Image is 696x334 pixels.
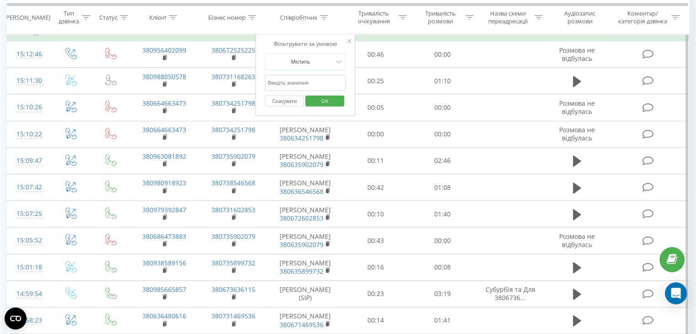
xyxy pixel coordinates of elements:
[142,152,186,161] a: 380963081892
[343,254,409,280] td: 00:16
[211,99,255,108] a: 380734251798
[142,46,186,54] a: 380956402099
[409,94,475,121] td: 00:00
[142,125,186,134] a: 380664663473
[268,147,343,174] td: [PERSON_NAME]
[142,259,186,267] a: 380938589156
[16,98,41,116] div: 15:10:26
[280,13,318,21] div: Співробітник
[280,240,324,249] a: 380635902079
[409,307,475,334] td: 01:41
[142,205,186,214] a: 380979392847
[343,94,409,121] td: 00:05
[16,232,41,249] div: 15:05:52
[409,68,475,94] td: 01:10
[409,227,475,254] td: 00:00
[265,95,304,107] button: Скасувати
[142,232,186,241] a: 380686473883
[417,10,463,25] div: Тривалість розмови
[409,201,475,227] td: 01:40
[559,125,595,142] span: Розмова не відбулась
[211,259,255,267] a: 380735899732
[553,10,607,25] div: Аудіозапис розмови
[484,10,532,25] div: Назва схеми переадресації
[58,10,79,25] div: Тип дзвінка
[268,227,343,254] td: [PERSON_NAME]
[16,312,41,329] div: 14:58:23
[211,46,255,54] a: 380672525225
[343,41,409,68] td: 00:46
[211,125,255,134] a: 380734251798
[211,285,255,294] a: 380673636115
[16,45,41,63] div: 15:12:46
[142,178,186,187] a: 380980918923
[211,72,255,81] a: 380731168263
[343,227,409,254] td: 00:43
[211,152,255,161] a: 380735902079
[16,285,41,303] div: 14:59:54
[268,307,343,334] td: [PERSON_NAME]
[305,95,344,107] button: OK
[268,254,343,280] td: [PERSON_NAME]
[409,147,475,174] td: 02:46
[268,121,343,147] td: [PERSON_NAME]
[280,320,324,329] a: 380671469536
[559,232,595,249] span: Розмова не відбулась
[211,178,255,187] a: 380738546568
[208,13,246,21] div: Бізнес номер
[343,280,409,307] td: 00:23
[559,99,595,116] span: Розмова не відбулась
[280,267,324,275] a: 380635899732
[16,178,41,196] div: 15:07:42
[351,10,397,25] div: Тривалість очікування
[16,205,41,223] div: 15:07:25
[409,174,475,201] td: 01:08
[211,232,255,241] a: 380735902079
[142,285,186,294] a: 380985665857
[268,201,343,227] td: [PERSON_NAME]
[486,285,535,302] span: Субурбія та Для 3806736...
[211,205,255,214] a: 380731602853
[265,39,345,48] div: Фільтрувати за умовою
[409,41,475,68] td: 00:00
[665,282,687,304] div: Open Intercom Messenger
[343,307,409,334] td: 00:14
[280,187,324,196] a: 380636546568
[409,254,475,280] td: 00:08
[16,152,41,170] div: 15:09:47
[16,72,41,90] div: 15:11:30
[268,280,343,307] td: [PERSON_NAME] (SIP)
[16,125,41,143] div: 15:10:22
[5,307,27,329] button: Open CMP widget
[615,10,669,25] div: Коментар/категорія дзвінка
[142,312,186,320] a: 380636480616
[409,280,475,307] td: 03:19
[312,93,338,108] span: OK
[149,13,167,21] div: Клієнт
[343,147,409,174] td: 00:11
[16,259,41,276] div: 15:01:18
[142,72,186,81] a: 380988050578
[280,214,324,222] a: 380672602853
[142,99,186,108] a: 380664663473
[99,13,118,21] div: Статус
[409,121,475,147] td: 00:00
[268,174,343,201] td: [PERSON_NAME]
[343,201,409,227] td: 00:10
[343,121,409,147] td: 00:00
[280,134,324,142] a: 380634251798
[343,68,409,94] td: 00:25
[559,46,595,63] span: Розмова не відбулась
[265,75,345,91] input: Введіть значення
[280,160,324,169] a: 380635902079
[211,312,255,320] a: 380731469536
[4,13,50,21] div: [PERSON_NAME]
[343,174,409,201] td: 00:42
